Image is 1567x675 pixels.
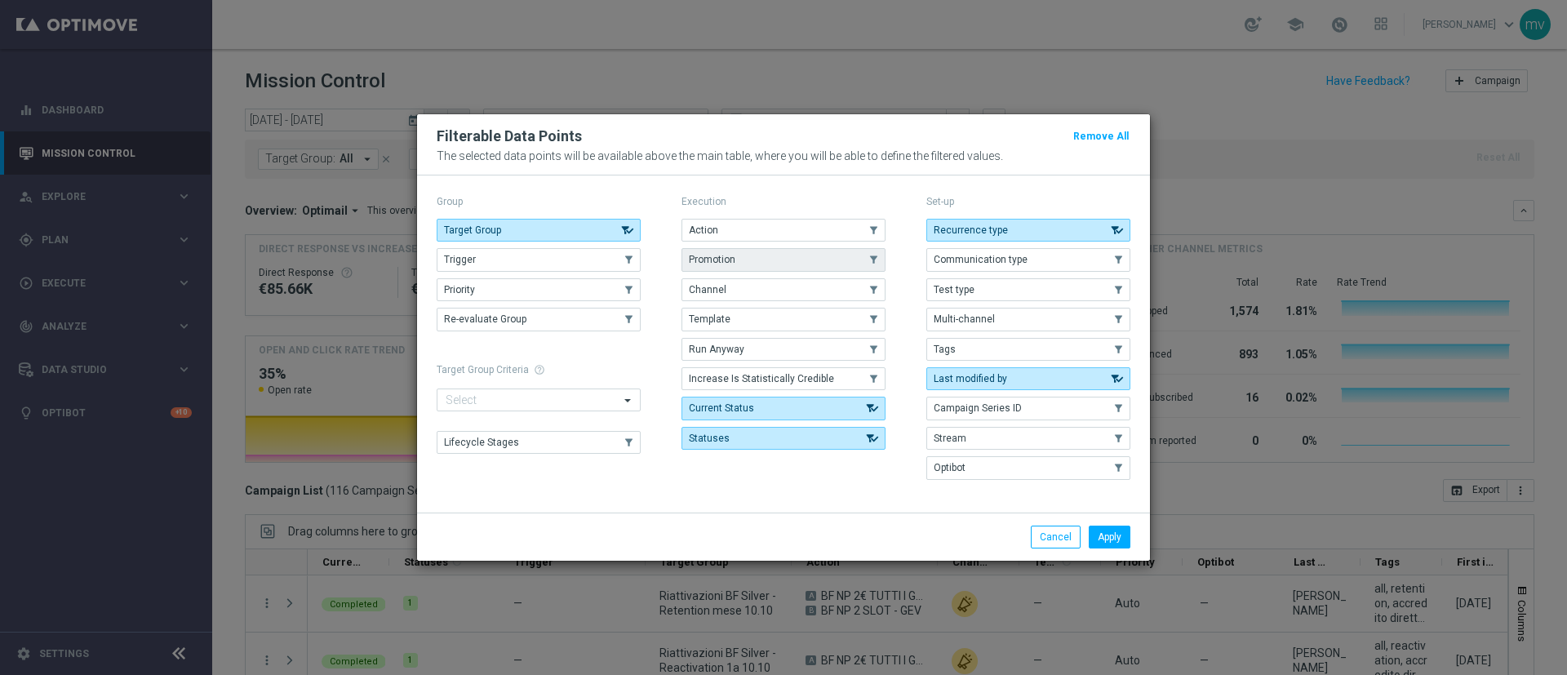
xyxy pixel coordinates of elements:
h2: Filterable Data Points [437,127,582,146]
p: The selected data points will be available above the main table, where you will be able to define... [437,149,1130,162]
button: Optibot [926,456,1130,479]
button: Test type [926,278,1130,301]
span: Promotion [689,254,735,265]
span: Statuses [689,433,730,444]
span: Target Group [444,224,501,236]
button: Run Anyway [681,338,886,361]
h1: Target Group Criteria [437,364,641,375]
span: Multi-channel [934,313,995,325]
span: Last modified by [934,373,1007,384]
span: Channel [689,284,726,295]
span: Increase Is Statistically Credible [689,373,834,384]
span: Priority [444,284,475,295]
span: Stream [934,433,966,444]
span: Campaign Series ID [934,402,1022,414]
p: Group [437,195,641,208]
p: Set-up [926,195,1130,208]
button: Action [681,219,886,242]
span: Lifecycle Stages [444,437,519,448]
button: Priority [437,278,641,301]
button: Increase Is Statistically Credible [681,367,886,390]
button: Campaign Series ID [926,397,1130,420]
span: Run Anyway [689,344,744,355]
button: Lifecycle Stages [437,431,641,454]
p: Execution [681,195,886,208]
span: Trigger [444,254,476,265]
button: Template [681,308,886,331]
span: Template [689,313,730,325]
button: Target Group [437,219,641,242]
span: Test type [934,284,974,295]
button: Apply [1089,526,1130,548]
button: Communication type [926,248,1130,271]
span: Action [689,224,718,236]
span: Current Status [689,402,754,414]
button: Trigger [437,248,641,271]
span: Tags [934,344,956,355]
button: Multi-channel [926,308,1130,331]
button: Tags [926,338,1130,361]
span: Recurrence type [934,224,1008,236]
button: Current Status [681,397,886,420]
button: Last modified by [926,367,1130,390]
span: help_outline [534,364,545,375]
button: Cancel [1031,526,1081,548]
button: Promotion [681,248,886,271]
button: Re-evaluate Group [437,308,641,331]
button: Remove All [1072,127,1130,145]
span: Communication type [934,254,1028,265]
span: Re-evaluate Group [444,313,526,325]
button: Stream [926,427,1130,450]
span: Optibot [934,462,966,473]
button: Channel [681,278,886,301]
button: Recurrence type [926,219,1130,242]
button: Statuses [681,427,886,450]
